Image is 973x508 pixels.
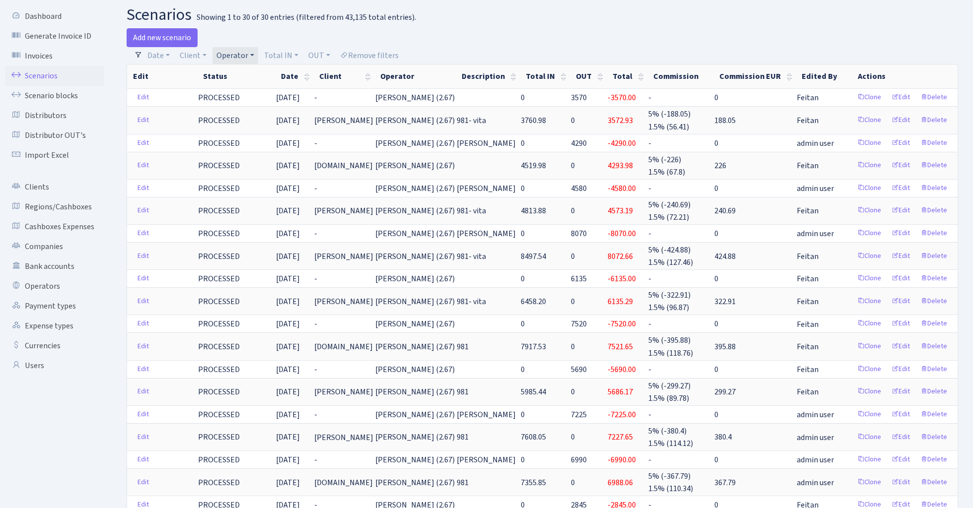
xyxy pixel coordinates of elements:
[648,92,651,103] span: -
[127,28,198,47] a: Add new scenario
[648,228,651,239] span: -
[314,273,317,284] span: -
[571,115,575,126] span: 0
[608,364,636,375] span: -5690.00
[797,432,834,444] span: admin user
[276,432,300,443] span: [DATE]
[571,364,587,375] span: 5690
[797,341,819,353] span: Feitan
[714,92,718,103] span: 0
[133,135,153,151] a: Edit
[853,384,886,399] a: Clone
[571,296,575,307] span: 0
[375,228,455,239] span: [PERSON_NAME] (2.67)
[916,90,952,105] a: Delete
[647,64,713,88] th: Commission
[5,356,104,376] a: Users
[797,160,819,172] span: Feitan
[797,228,834,240] span: admin user
[198,228,240,239] span: PROCESSED
[198,160,240,171] span: PROCESSED
[276,319,300,330] span: [DATE]
[916,316,952,331] a: Delete
[714,115,736,126] span: 188.05
[916,226,952,241] a: Delete
[648,154,685,178] span: 5% (-226) 1.5% (67.8)
[276,228,300,239] span: [DATE]
[887,407,914,422] a: Edit
[916,294,952,309] a: Delete
[916,181,952,196] a: Delete
[314,138,317,149] span: -
[648,335,693,359] span: 5% (-395.88) 1.5% (118.76)
[521,138,525,149] span: 0
[521,115,546,126] span: 3760.98
[714,319,718,330] span: 0
[648,454,651,465] span: -
[276,160,300,171] span: [DATE]
[648,199,691,223] span: 5% (-240.69) 1.5% (72.21)
[127,3,192,26] span: scenarios
[375,273,455,284] span: [PERSON_NAME] (2.67)
[887,362,914,377] a: Edit
[457,409,516,420] span: [PERSON_NAME]
[607,64,647,88] th: Total : activate to sort column ascending
[571,273,587,284] span: 6135
[571,319,587,330] span: 7520
[198,251,240,262] span: PROCESSED
[797,251,819,262] span: Feitan
[5,177,104,197] a: Clients
[887,452,914,467] a: Edit
[713,64,796,88] th: Commission EUR : activate to sort column ascending
[853,90,886,105] a: Clone
[916,271,952,286] a: Delete
[198,273,240,284] span: PROCESSED
[853,452,886,467] a: Clone
[571,341,575,352] span: 0
[314,409,317,420] span: -
[916,475,952,490] a: Delete
[5,106,104,126] a: Distributors
[714,296,736,307] span: 322.91
[314,251,373,262] span: [PERSON_NAME]
[887,249,914,264] a: Edit
[797,137,834,149] span: admin user
[648,426,693,449] span: 5% (-380.4) 1.5% (114.12)
[571,160,575,171] span: 0
[5,217,104,237] a: Cashboxes Expenses
[887,294,914,309] a: Edit
[276,205,300,216] span: [DATE]
[197,64,275,88] th: Status
[198,296,240,307] span: PROCESSED
[608,183,636,194] span: -4580.00
[916,249,952,264] a: Delete
[521,432,546,443] span: 7608.05
[375,409,455,420] span: [PERSON_NAME] (2.67)
[212,47,258,64] a: Operator
[276,273,300,284] span: [DATE]
[314,205,373,217] span: [PERSON_NAME]
[714,160,726,171] span: 226
[714,228,718,239] span: 0
[127,64,197,88] th: Edit
[457,138,516,149] span: [PERSON_NAME]
[608,251,633,262] span: 8072.66
[608,432,633,443] span: 7227.65
[198,454,240,465] span: PROCESSED
[143,47,174,64] a: Date
[375,205,455,216] span: [PERSON_NAME] (2.67)
[797,364,819,376] span: Feitan
[198,341,240,352] span: PROCESSED
[608,273,636,284] span: -6135.00
[571,205,575,216] span: 0
[916,339,952,354] a: Delete
[276,251,300,262] span: [DATE]
[457,386,469,397] span: 981
[521,273,525,284] span: 0
[275,64,313,88] th: Date : activate to sort column ascending
[313,64,374,88] th: Client : activate to sort column ascending
[916,430,952,445] a: Delete
[797,273,819,285] span: Feitan
[648,471,693,494] span: 5% (-367.79) 1.5% (110.34)
[608,341,633,352] span: 7521.65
